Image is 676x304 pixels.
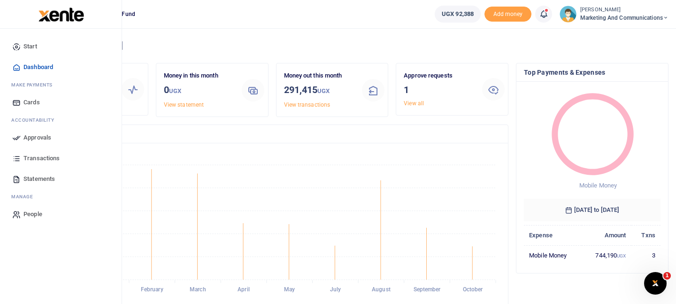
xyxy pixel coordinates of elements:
tspan: April [238,287,250,293]
small: UGX [617,253,626,258]
a: View all [404,100,424,107]
th: Expense [524,225,582,245]
h6: [DATE] to [DATE] [524,199,661,221]
span: Statements [23,174,55,184]
a: Dashboard [8,57,114,78]
li: Wallet ballance [431,6,484,23]
span: Marketing and Communications [580,14,668,22]
li: Ac [8,113,114,127]
span: UGX 92,388 [442,9,474,19]
span: Start [23,42,37,51]
h3: 1 [404,83,474,97]
tspan: February [141,287,163,293]
tspan: August [372,287,391,293]
li: M [8,78,114,92]
span: Approvals [23,133,51,142]
tspan: October [463,287,484,293]
a: Cards [8,92,114,113]
a: UGX 92,388 [435,6,481,23]
img: profile-user [560,6,576,23]
tspan: May [284,287,295,293]
li: M [8,189,114,204]
span: 1 [663,272,671,280]
span: People [23,210,42,219]
span: Mobile Money [579,182,617,189]
a: Statements [8,169,114,189]
h3: 0 [164,83,234,98]
iframe: Intercom live chat [644,272,667,295]
th: Txns [631,225,661,245]
small: UGX [317,87,330,94]
a: View statement [164,101,204,108]
td: Mobile Money [524,245,582,265]
span: Dashboard [23,62,53,72]
p: Approve requests [404,71,474,81]
tspan: July [330,287,341,293]
h4: Top Payments & Expenses [524,67,661,78]
span: Transactions [23,154,60,163]
a: View transactions [284,101,330,108]
span: countability [18,117,54,124]
h4: Transactions Overview [44,129,500,139]
span: ake Payments [16,81,53,88]
li: Toup your wallet [484,7,531,22]
small: [PERSON_NAME] [580,6,668,14]
a: Add money [484,10,531,17]
span: anage [16,193,33,200]
td: 744,190 [582,245,631,265]
a: profile-user [PERSON_NAME] Marketing and Communications [560,6,668,23]
a: People [8,204,114,225]
p: Money out this month [284,71,354,81]
span: Add money [484,7,531,22]
tspan: March [190,287,206,293]
a: Transactions [8,148,114,169]
span: Cards [23,98,40,107]
small: UGX [169,87,181,94]
a: Start [8,36,114,57]
p: Money in this month [164,71,234,81]
img: logo-large [38,8,84,22]
h4: Hello [PERSON_NAME] [36,40,668,51]
a: logo-small logo-large logo-large [38,10,84,17]
h3: 291,415 [284,83,354,98]
tspan: September [414,287,441,293]
th: Amount [582,225,631,245]
a: Approvals [8,127,114,148]
td: 3 [631,245,661,265]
